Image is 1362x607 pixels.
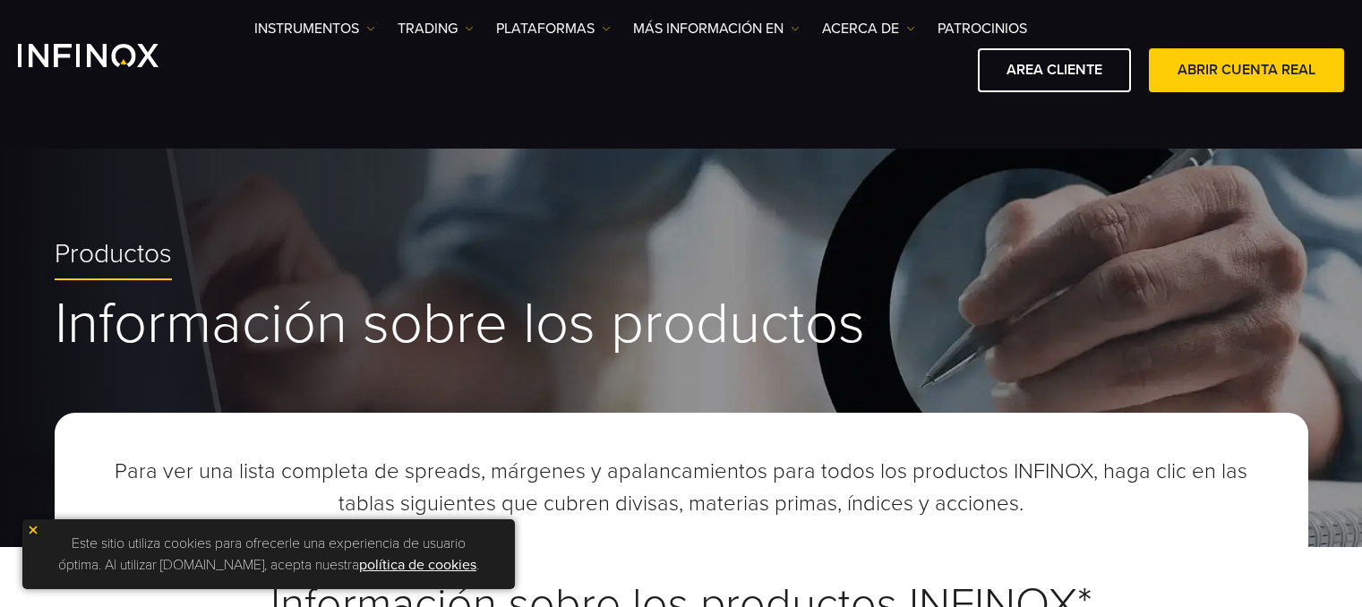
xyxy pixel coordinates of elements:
[1149,48,1344,92] a: ABRIR CUENTA REAL
[938,18,1027,39] a: Patrocinios
[98,456,1265,520] p: Para ver una lista completa de spreads, márgenes y apalancamientos para todos los productos INFIN...
[978,48,1131,92] a: AREA CLIENTE
[55,294,1308,355] h1: Información sobre los productos
[359,556,476,574] a: política de cookies
[398,18,474,39] a: TRADING
[55,238,172,271] span: Productos
[633,18,800,39] a: Más información en
[822,18,915,39] a: ACERCA DE
[31,528,506,580] p: Este sitio utiliza cookies para ofrecerle una experiencia de usuario óptima. Al utilizar [DOMAIN_...
[254,18,375,39] a: Instrumentos
[18,44,201,67] a: INFINOX Logo
[27,524,39,536] img: yellow close icon
[496,18,611,39] a: PLATAFORMAS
